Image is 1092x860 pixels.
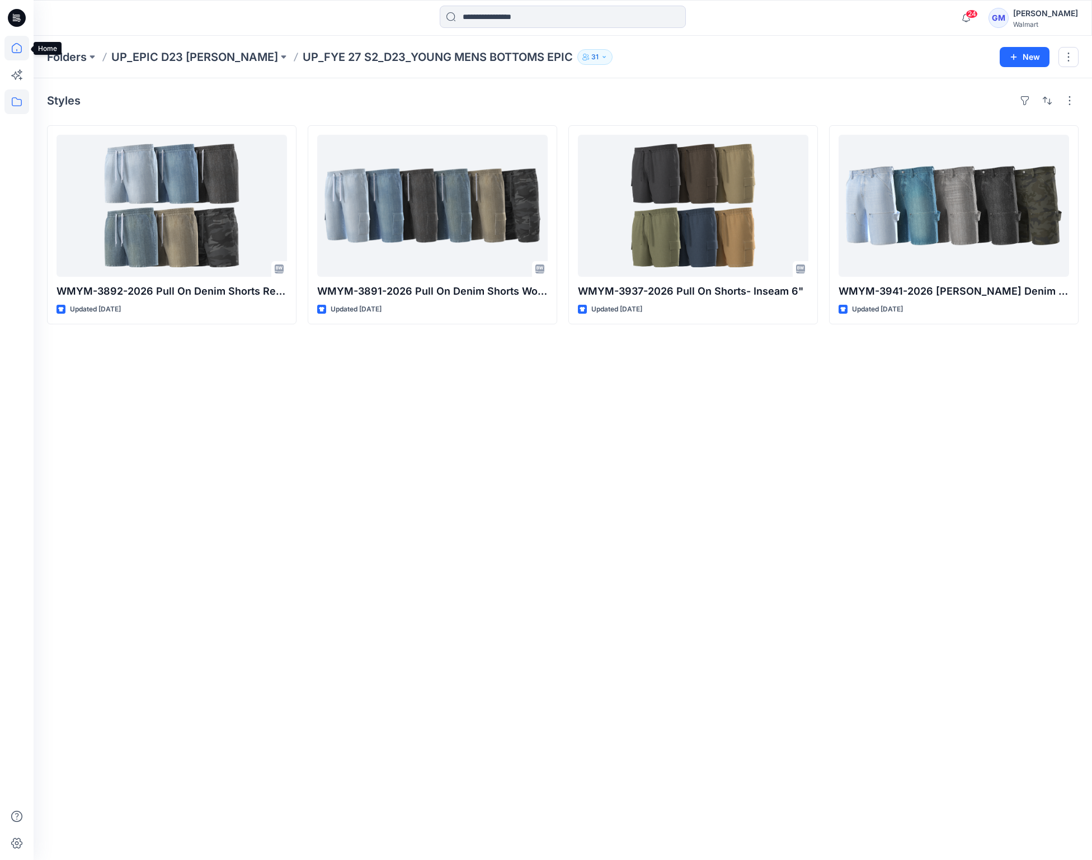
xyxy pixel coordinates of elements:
[591,51,599,63] p: 31
[1000,47,1049,67] button: New
[591,304,642,315] p: Updated [DATE]
[1013,20,1078,29] div: Walmart
[70,304,121,315] p: Updated [DATE]
[303,49,573,65] p: UP_FYE 27 S2_D23_YOUNG MENS BOTTOMS EPIC
[989,8,1009,28] div: GM
[577,49,613,65] button: 31
[331,304,382,315] p: Updated [DATE]
[578,135,808,277] a: WMYM-3937-2026 Pull On Shorts- Inseam 6"
[578,283,808,299] p: WMYM-3937-2026 Pull On Shorts- Inseam 6"
[1013,7,1078,20] div: [PERSON_NAME]
[852,304,903,315] p: Updated [DATE]
[57,135,287,277] a: WMYM-3892-2026 Pull On Denim Shorts Regular
[317,135,548,277] a: WMYM-3891-2026 Pull On Denim Shorts Workwear
[839,283,1069,299] p: WMYM-3941-2026 [PERSON_NAME] Denim Short
[111,49,278,65] a: UP_EPIC D23 [PERSON_NAME]
[47,94,81,107] h4: Styles
[839,135,1069,277] a: WMYM-3941-2026 Carpenter Denim Short
[47,49,87,65] a: Folders
[966,10,978,18] span: 24
[57,283,287,299] p: WMYM-3892-2026 Pull On Denim Shorts Regular
[317,283,548,299] p: WMYM-3891-2026 Pull On Denim Shorts Workwear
